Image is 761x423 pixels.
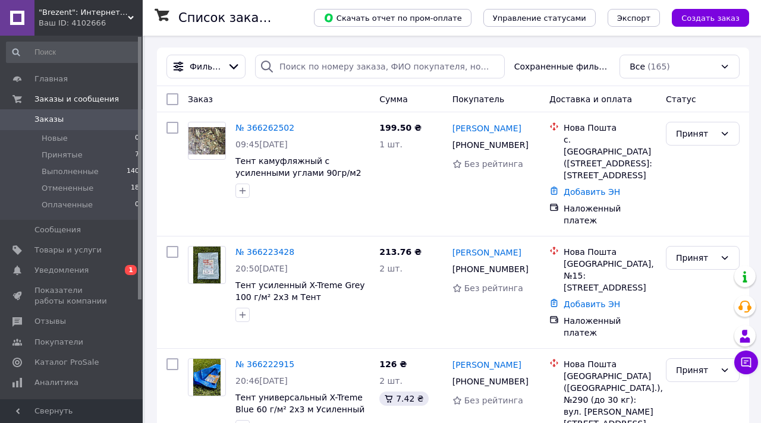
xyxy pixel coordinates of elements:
span: 20:50[DATE] [235,264,288,273]
span: Сумма [379,94,408,104]
img: Фото товару [188,127,225,155]
a: Добавить ЭН [564,187,620,197]
div: Принят [676,364,715,377]
span: Без рейтинга [464,159,523,169]
span: 20:46[DATE] [235,376,288,386]
a: № 366223428 [235,247,294,257]
span: Оплаченные [42,200,93,210]
div: Нова Пошта [564,246,656,258]
span: Каталог ProSale [34,357,99,368]
span: (165) [647,62,670,71]
div: Принят [676,127,715,140]
input: Поиск по номеру заказа, ФИО покупателя, номеру телефона, Email, номеру накладной [255,55,505,78]
span: Инструменты вебмастера и SEO [34,397,110,419]
span: Экспорт [617,14,650,23]
span: Без рейтинга [464,283,523,293]
span: 0 [135,200,139,210]
span: Доставка и оплата [549,94,632,104]
button: Создать заказ [672,9,749,27]
span: 0 [135,133,139,144]
div: [PHONE_NUMBER] [450,261,530,277]
span: Новые [42,133,68,144]
button: Чат с покупателем [734,351,758,374]
span: Статус [666,94,696,104]
span: 126 ₴ [379,359,407,369]
button: Управление статусами [483,9,596,27]
span: Заказ [188,94,213,104]
a: [PERSON_NAME] [452,122,521,134]
span: Создать заказ [681,14,740,23]
a: Добавить ЭН [564,299,620,309]
span: Скачать отчет по пром-оплате [323,12,462,23]
div: Нова Пошта [564,122,656,134]
span: Главная [34,74,68,84]
span: Сообщения [34,225,81,235]
a: № 366262502 [235,123,294,132]
a: [PERSON_NAME] [452,247,521,258]
img: Фото товару [193,359,221,396]
div: Принят [676,251,715,264]
div: [PHONE_NUMBER] [450,373,530,390]
span: Без рейтинга [464,396,523,405]
a: [PERSON_NAME] [452,359,521,371]
span: Заказы [34,114,64,125]
span: Покупатели [34,337,83,348]
span: 1 шт. [379,140,402,149]
a: № 366222915 [235,359,294,369]
img: Фото товару [193,247,221,283]
a: Фото товару [188,358,226,396]
span: Принятые [42,150,83,160]
span: 1 [125,265,137,275]
span: 7 [135,150,139,160]
div: Наложенный платеж [564,315,656,339]
input: Поиск [6,42,140,63]
span: 199.50 ₴ [379,123,422,132]
span: 213.76 ₴ [379,247,422,257]
div: Нова Пошта [564,358,656,370]
span: Фильтры [190,61,222,72]
div: [PHONE_NUMBER] [450,137,530,153]
span: Покупатель [452,94,505,104]
a: Тент усиленный X-Treme Grey 100 г/м² 2х3 м Тент тарпаулиновый для техники Качественный тент [235,280,365,326]
span: 140 [127,166,139,177]
span: Сохраненные фильтры: [514,61,611,72]
span: 18 [131,183,139,194]
span: Выполненные [42,166,99,177]
span: Отмененные [42,183,93,194]
span: Аналитика [34,377,78,388]
div: [GEOGRAPHIC_DATA], №15: [STREET_ADDRESS] [564,258,656,293]
span: Заказы и сообщения [34,94,119,105]
span: Показатели работы компании [34,285,110,307]
div: Ваш ID: 4102666 [39,18,143,29]
button: Экспорт [608,9,660,27]
span: 2 шт. [379,264,402,273]
span: 2 шт. [379,376,402,386]
span: Все [630,61,645,72]
span: Товары и услуги [34,245,102,255]
a: Тент камуфляжный с усиленными углами 90гр/м2 2х3 м Хаки Тент от солнца Водоотталкивающий тент [235,156,361,201]
span: 09:45[DATE] [235,140,288,149]
div: с. [GEOGRAPHIC_DATA] ([STREET_ADDRESS]: [STREET_ADDRESS] [564,134,656,181]
a: Фото товару [188,246,226,284]
a: Создать заказ [660,12,749,22]
div: 7.42 ₴ [379,392,428,406]
h1: Список заказов [178,11,281,25]
a: Фото товару [188,122,226,160]
button: Скачать отчет по пром-оплате [314,9,471,27]
span: Управление статусами [493,14,586,23]
span: "Brezent": Интернет-магазин тентов и укрывных материалов для защиты от дождя, снега, пыли и солнца [39,7,128,18]
span: Отзывы [34,316,66,327]
span: Уведомления [34,265,89,276]
div: Наложенный платеж [564,203,656,226]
